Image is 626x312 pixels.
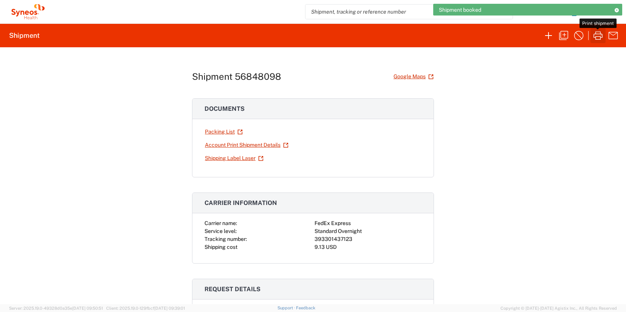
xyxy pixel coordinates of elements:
[277,306,296,310] a: Support
[9,306,103,310] span: Server: 2025.19.0-49328d0a35e
[72,306,103,310] span: [DATE] 09:50:51
[192,71,281,82] h1: Shipment 56848098
[154,306,185,310] span: [DATE] 09:39:01
[205,236,247,242] span: Tracking number:
[205,152,264,165] a: Shipping Label Laser
[315,219,421,227] div: FedEx Express
[205,125,243,138] a: Packing List
[106,306,185,310] span: Client: 2025.19.0-129fbcf
[205,228,237,234] span: Service level:
[205,244,237,250] span: Shipping cost
[9,31,40,40] h2: Shipment
[205,220,237,226] span: Carrier name:
[315,243,421,251] div: 9.13 USD
[393,70,434,83] a: Google Maps
[205,199,277,206] span: Carrier information
[296,306,315,310] a: Feedback
[315,227,421,235] div: Standard Overnight
[205,286,260,293] span: Request details
[315,235,421,243] div: 393301437123
[439,6,481,13] span: Shipment booked
[205,105,245,112] span: Documents
[500,305,617,312] span: Copyright © [DATE]-[DATE] Agistix Inc., All Rights Reserved
[305,5,501,19] input: Shipment, tracking or reference number
[205,138,289,152] a: Account Print Shipment Details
